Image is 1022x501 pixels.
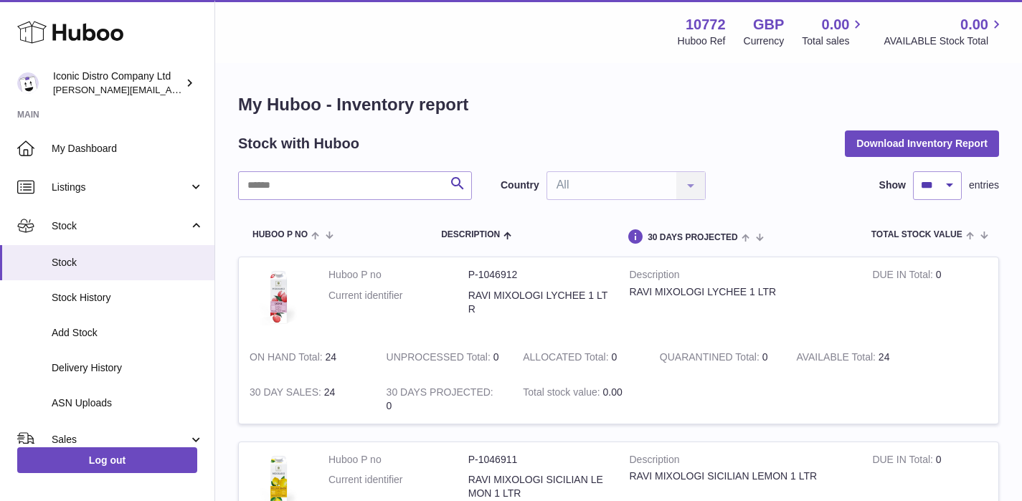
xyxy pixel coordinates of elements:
[387,386,493,401] strong: 30 DAYS PROJECTED
[960,15,988,34] span: 0.00
[52,291,204,305] span: Stock History
[239,340,376,375] td: 24
[872,454,935,469] strong: DUE IN Total
[648,233,738,242] span: 30 DAYS PROJECTED
[879,178,906,192] label: Show
[250,351,326,366] strong: ON HAND Total
[802,15,866,48] a: 0.00 Total sales
[52,433,189,447] span: Sales
[523,386,602,401] strong: Total stock value
[17,72,39,94] img: paul@iconicdistro.com
[872,269,935,284] strong: DUE IN Total
[468,268,608,282] dd: P-1046912
[603,386,623,398] span: 0.00
[328,268,468,282] dt: Huboo P no
[53,70,182,97] div: Iconic Distro Company Ltd
[250,268,307,325] img: product image
[802,34,866,48] span: Total sales
[387,351,493,366] strong: UNPROCESSED Total
[52,181,189,194] span: Listings
[678,34,726,48] div: Huboo Ref
[328,453,468,467] dt: Huboo P no
[53,84,288,95] span: [PERSON_NAME][EMAIL_ADDRESS][DOMAIN_NAME]
[238,134,359,153] h2: Stock with Huboo
[762,351,768,363] span: 0
[884,34,1005,48] span: AVAILABLE Stock Total
[630,285,851,299] div: RAVI MIXOLOGI LYCHEE 1 LTR
[441,230,500,239] span: Description
[512,340,649,375] td: 0
[884,15,1005,48] a: 0.00 AVAILABLE Stock Total
[969,178,999,192] span: entries
[523,351,611,366] strong: ALLOCATED Total
[52,219,189,233] span: Stock
[753,15,784,34] strong: GBP
[52,361,204,375] span: Delivery History
[468,289,608,316] dd: RAVI MIXOLOGI LYCHEE 1 LTR
[328,473,468,500] dt: Current identifier
[52,142,204,156] span: My Dashboard
[630,469,851,483] div: RAVI MIXOLOGI SICILIAN LEMON 1 LTR
[744,34,785,48] div: Currency
[239,375,376,424] td: 24
[250,386,324,401] strong: 30 DAY SALES
[238,93,999,116] h1: My Huboo - Inventory report
[52,256,204,269] span: Stock
[822,15,850,34] span: 0.00
[686,15,726,34] strong: 10772
[328,289,468,316] dt: Current identifier
[52,326,204,340] span: Add Stock
[660,351,762,366] strong: QUARANTINED Total
[845,130,999,156] button: Download Inventory Report
[17,447,197,473] a: Log out
[796,351,878,366] strong: AVAILABLE Total
[52,396,204,410] span: ASN Uploads
[785,340,922,375] td: 24
[252,230,308,239] span: Huboo P no
[376,375,513,424] td: 0
[871,230,962,239] span: Total stock value
[468,473,608,500] dd: RAVI MIXOLOGI SICILIAN LEMON 1 LTR
[376,340,513,375] td: 0
[468,453,608,467] dd: P-1046911
[630,453,851,470] strong: Description
[630,268,851,285] strong: Description
[861,257,998,340] td: 0
[501,178,539,192] label: Country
